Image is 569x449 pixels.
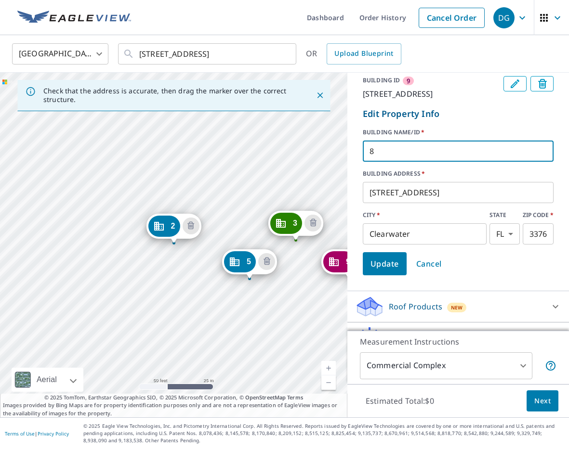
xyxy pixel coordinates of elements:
div: OR [306,43,401,64]
div: Solar ProductsNew [355,326,561,349]
p: Estimated Total: $0 [358,390,442,411]
button: Cancel [409,252,450,275]
p: Roof Products [389,301,442,312]
div: Roof ProductsNew [355,295,561,318]
span: 9 [407,77,410,85]
a: Terms of Use [5,430,35,437]
div: Dropped pin, building 2, Commercial property, 4740-4750 Lake Villa Dr Clearwater, FL 33762 [146,214,201,244]
div: [GEOGRAPHIC_DATA] [12,40,108,67]
p: BUILDING ID [363,76,400,84]
span: © 2025 TomTom, Earthstar Geographics SIO, © 2025 Microsoft Corporation, © [44,394,303,402]
p: | [5,431,69,436]
p: Measurement Instructions [360,336,556,347]
div: Commercial Complex [360,352,532,379]
span: 2 [171,222,175,230]
span: New [451,304,463,311]
label: BUILDING ADDRESS [363,169,554,178]
div: Aerial [12,368,83,392]
button: Delete building 5 [258,253,275,270]
label: ZIP CODE [523,211,554,219]
a: Terms [287,394,303,401]
span: Next [534,395,551,407]
a: Privacy Policy [38,430,69,437]
span: 9 [346,258,350,265]
a: Current Level 19, Zoom Out [321,375,336,390]
label: STATE [490,211,519,219]
label: CITY [363,211,487,219]
span: Each building may require a separate measurement report; if so, your account will be billed per r... [545,360,556,372]
div: Dropped pin, building 9, Commercial property, 4686-4690 Lake Villa Dr Clearwater, FL 33762 [321,249,376,279]
span: Cancel [416,257,442,270]
div: Aerial [34,368,60,392]
p: © 2025 Eagle View Technologies, Inc. and Pictometry International Corp. All Rights Reserved. Repo... [83,423,564,444]
button: Update [363,252,407,275]
label: BUILDING NAME/ID [363,128,554,137]
div: DG [493,7,515,28]
button: Delete building 2 [183,218,199,234]
div: Dropped pin, building 3, Commercial property, 4700-4710 Lake Villa Dr Clearwater, FL 33762 [268,211,323,241]
em: FL [496,230,504,239]
button: Next [527,390,558,412]
a: Cancel Order [419,8,485,28]
a: Current Level 19, Zoom In [321,361,336,375]
p: [STREET_ADDRESS] [363,88,500,100]
input: Search by address or latitude-longitude [139,40,277,67]
p: Edit Property Info [363,107,554,120]
span: 5 [247,258,251,265]
div: FL [490,223,519,244]
img: EV Logo [17,11,131,25]
span: Update [371,257,399,270]
span: Upload Blueprint [334,48,393,60]
button: Delete building 3 [304,215,321,231]
a: OpenStreetMap [245,394,286,401]
p: Check that the address is accurate, then drag the marker over the correct structure. [43,87,298,104]
button: Close [314,89,326,102]
button: Delete building 9 [530,76,554,91]
button: Edit building 9 [503,76,527,91]
span: 3 [293,219,297,227]
div: Dropped pin, building 5, Commercial property, 4740 Lake Villa Dr Clearwater, FL 33762 [222,249,277,279]
a: Upload Blueprint [327,43,401,64]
